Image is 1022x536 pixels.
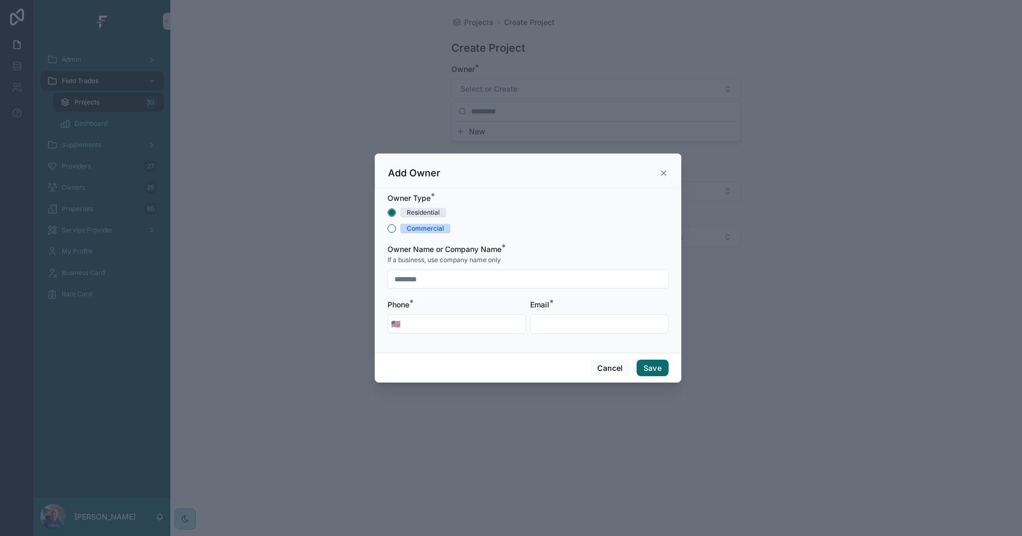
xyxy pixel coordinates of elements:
[388,300,409,309] span: Phone
[637,360,669,377] button: Save
[407,224,444,233] div: Commercial
[590,360,630,377] button: Cancel
[530,300,549,309] span: Email
[388,256,501,264] span: If a business, use company name only
[391,319,400,329] span: 🇺🇸
[388,193,431,202] span: Owner Type
[388,314,403,334] button: Select Button
[407,208,440,217] div: Residential
[388,245,501,254] span: Owner Name or Company Name
[388,167,440,180] h3: Add Owner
